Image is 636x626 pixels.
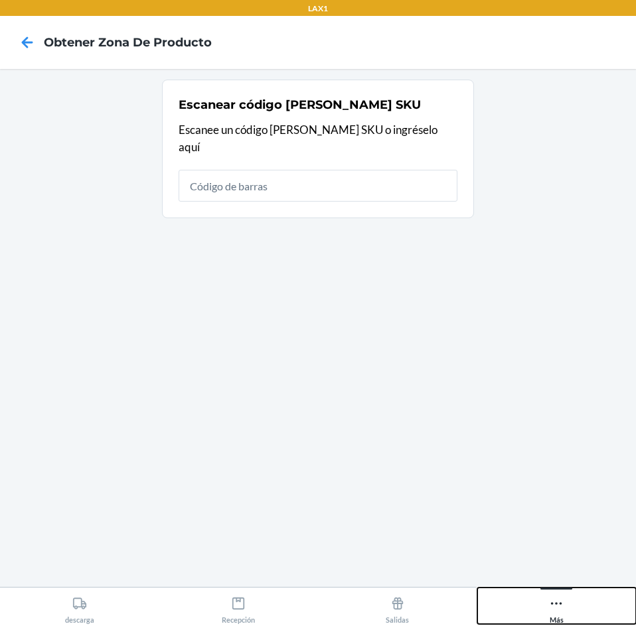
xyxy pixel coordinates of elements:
div: Salidas [386,591,409,624]
p: Escanee un código [PERSON_NAME] SKU o ingréselo aquí [179,121,457,155]
h2: Escanear código [PERSON_NAME] SKU [179,96,421,113]
div: Recepción [222,591,255,624]
button: Salidas [318,588,477,624]
div: Más [549,591,564,624]
div: descarga [65,591,94,624]
p: LAX1 [308,3,328,15]
button: Recepción [159,588,319,624]
h4: Obtener Zona de Producto [44,34,212,51]
input: Código de barras [179,170,457,202]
